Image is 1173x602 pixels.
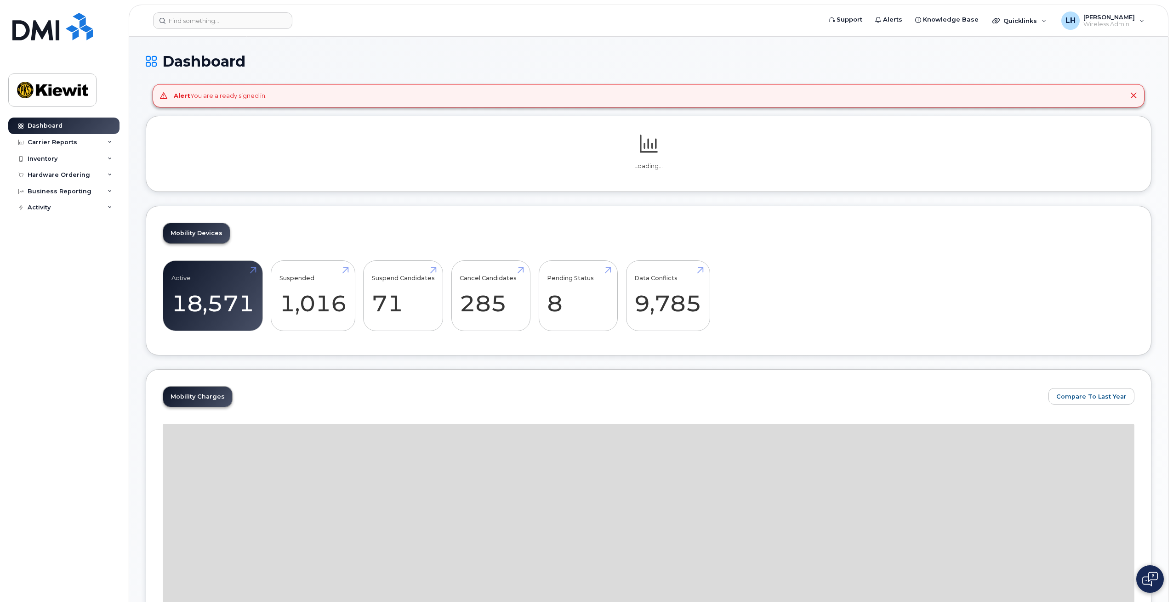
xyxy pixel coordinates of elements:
[171,265,254,326] a: Active 18,571
[146,53,1151,69] h1: Dashboard
[1056,392,1127,401] span: Compare To Last Year
[1142,572,1158,586] img: Open chat
[634,265,701,326] a: Data Conflicts 9,785
[174,92,190,99] strong: Alert
[163,223,230,243] a: Mobility Devices
[547,265,609,326] a: Pending Status 8
[460,265,522,326] a: Cancel Candidates 285
[163,162,1134,170] p: Loading...
[372,265,435,326] a: Suspend Candidates 71
[163,387,232,407] a: Mobility Charges
[1048,388,1134,405] button: Compare To Last Year
[174,91,267,100] div: You are already signed in.
[279,265,347,326] a: Suspended 1,016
